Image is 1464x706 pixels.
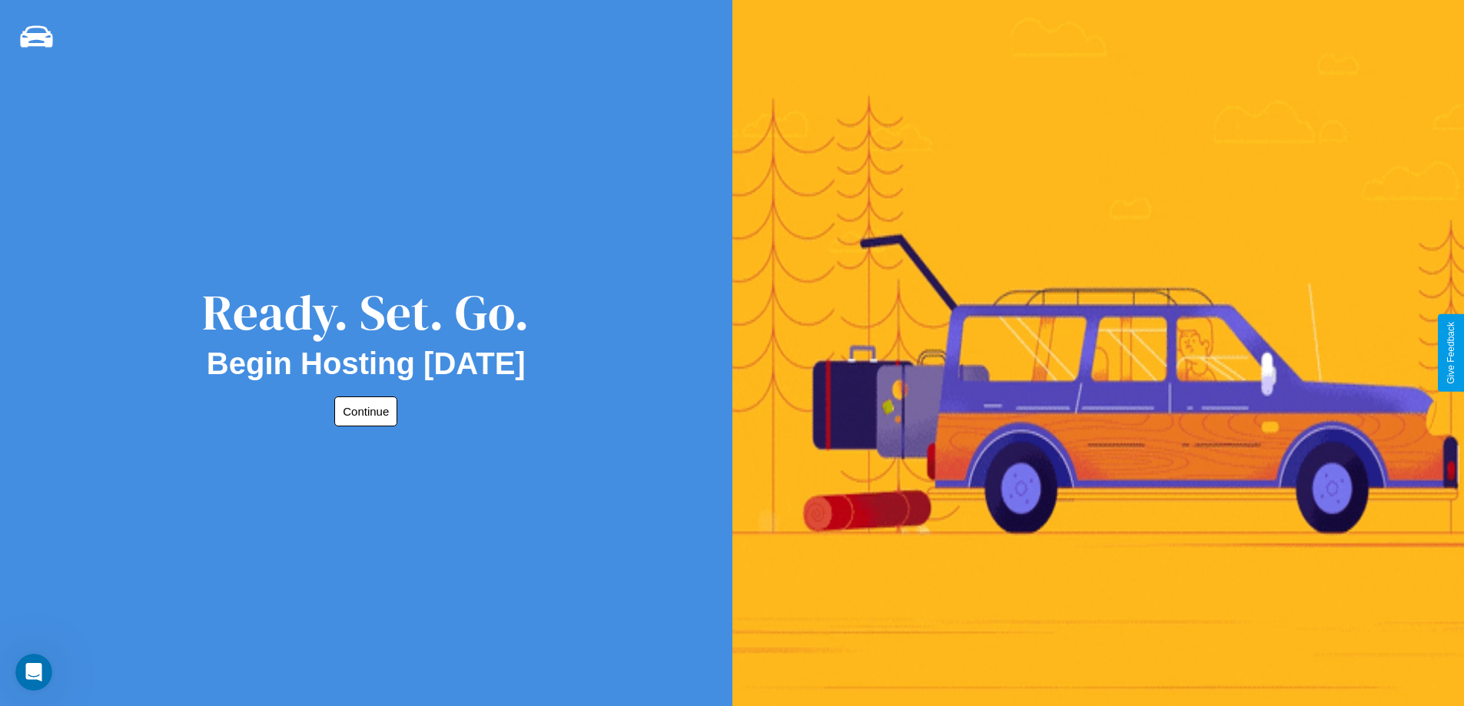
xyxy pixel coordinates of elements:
div: Give Feedback [1446,322,1456,384]
iframe: Intercom live chat [15,654,52,691]
div: Ready. Set. Go. [202,278,529,346]
h2: Begin Hosting [DATE] [207,346,526,381]
button: Continue [334,396,397,426]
